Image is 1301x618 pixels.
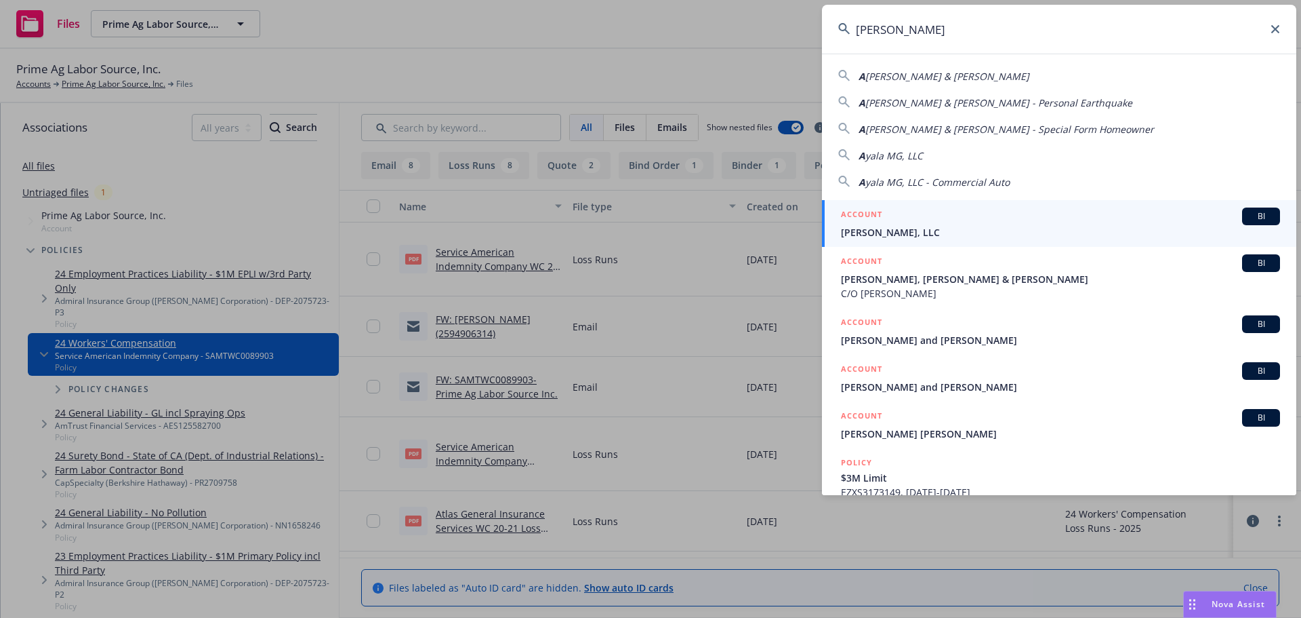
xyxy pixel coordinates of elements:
[1247,210,1275,223] span: BI
[1212,598,1265,610] span: Nova Assist
[859,96,865,109] span: A
[865,96,1132,109] span: [PERSON_NAME] & [PERSON_NAME] - Personal Earthquake
[841,254,882,271] h5: ACCOUNT
[822,402,1296,448] a: ACCOUNTBI[PERSON_NAME] [PERSON_NAME]
[841,315,882,332] h5: ACCOUNT
[822,200,1296,247] a: ACCOUNTBI[PERSON_NAME], LLC
[1183,591,1277,618] button: Nova Assist
[822,247,1296,308] a: ACCOUNTBI[PERSON_NAME], [PERSON_NAME] & [PERSON_NAME]C/O [PERSON_NAME]
[865,70,1029,83] span: [PERSON_NAME] & [PERSON_NAME]
[841,208,882,224] h5: ACCOUNT
[841,427,1280,441] span: [PERSON_NAME] [PERSON_NAME]
[1247,365,1275,377] span: BI
[841,333,1280,347] span: [PERSON_NAME] and [PERSON_NAME]
[822,355,1296,402] a: ACCOUNTBI[PERSON_NAME] and [PERSON_NAME]
[841,272,1280,286] span: [PERSON_NAME], [PERSON_NAME] & [PERSON_NAME]
[865,123,1154,136] span: [PERSON_NAME] & [PERSON_NAME] - Special Form Homeowner
[841,471,1280,485] span: $3M Limit
[841,225,1280,239] span: [PERSON_NAME], LLC
[841,380,1280,394] span: [PERSON_NAME] and [PERSON_NAME]
[841,362,882,379] h5: ACCOUNT
[865,176,1010,189] span: yala MG, LLC - Commercial Auto
[1184,592,1201,617] div: Drag to move
[841,286,1280,301] span: C/O [PERSON_NAME]
[822,308,1296,355] a: ACCOUNTBI[PERSON_NAME] and [PERSON_NAME]
[865,149,923,162] span: yala MG, LLC
[859,149,865,162] span: A
[822,448,1296,507] a: POLICY$3M LimitEZXS3173149, [DATE]-[DATE]
[841,409,882,425] h5: ACCOUNT
[1247,412,1275,424] span: BI
[1247,257,1275,269] span: BI
[859,70,865,83] span: A
[822,5,1296,54] input: Search...
[1247,318,1275,330] span: BI
[841,485,1280,499] span: EZXS3173149, [DATE]-[DATE]
[859,123,865,136] span: A
[841,456,872,469] h5: POLICY
[859,176,865,189] span: A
